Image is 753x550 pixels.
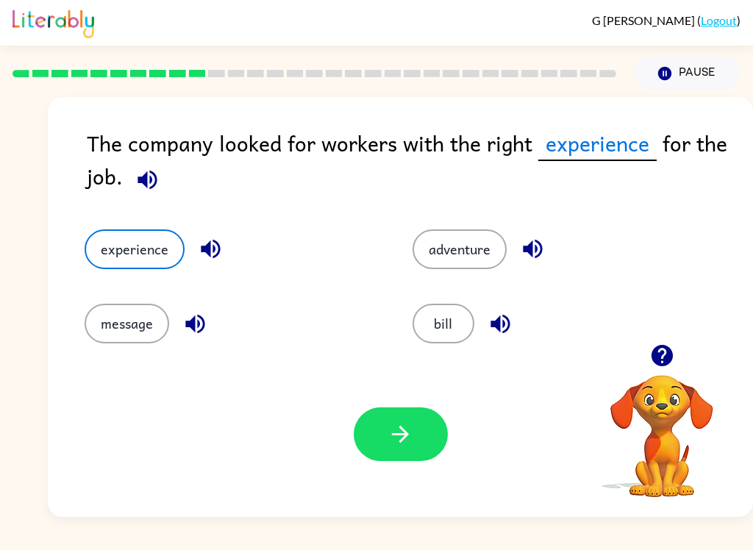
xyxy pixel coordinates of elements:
[85,229,185,269] button: experience
[85,304,169,343] button: message
[87,126,753,200] div: The company looked for workers with the right for the job.
[588,352,735,499] video: Your browser must support playing .mp4 files to use Literably. Please try using another browser.
[538,126,657,161] span: experience
[13,6,94,38] img: Literably
[701,13,737,27] a: Logout
[592,13,740,27] div: ( )
[634,57,740,90] button: Pause
[592,13,697,27] span: G [PERSON_NAME]
[413,229,507,269] button: adventure
[413,304,474,343] button: bill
